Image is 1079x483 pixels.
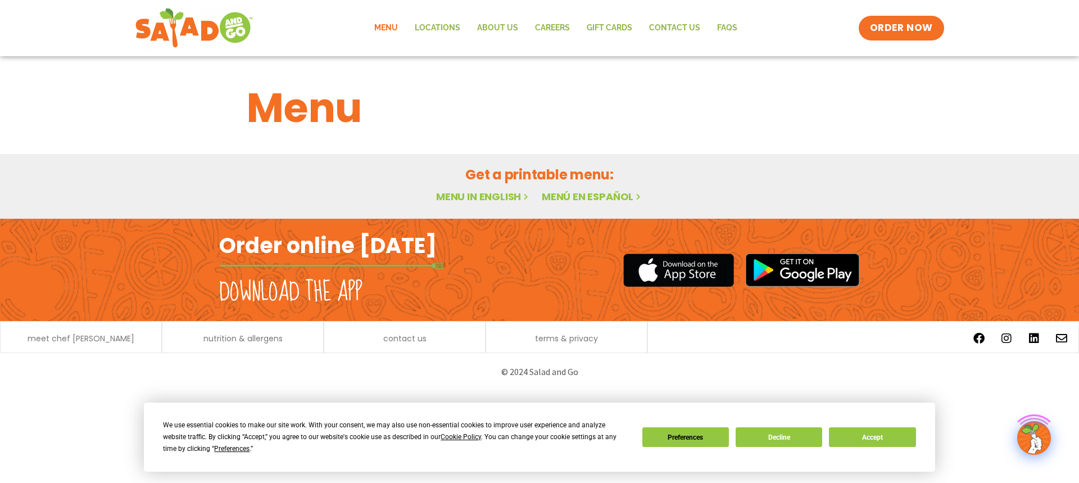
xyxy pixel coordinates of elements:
a: FAQs [709,15,746,41]
img: appstore [623,252,734,288]
div: Cookie Consent Prompt [144,403,935,472]
span: ORDER NOW [870,21,933,35]
h2: Order online [DATE] [219,232,437,259]
span: Preferences [214,445,250,453]
h1: Menu [247,78,832,138]
img: google_play [745,253,860,287]
a: meet chef [PERSON_NAME] [28,335,134,342]
a: contact us [383,335,427,342]
a: ORDER NOW [859,16,944,40]
p: © 2024 Salad and Go [225,364,854,380]
button: Decline [736,427,822,447]
a: About Us [469,15,527,41]
a: Careers [527,15,578,41]
a: Menú en español [542,189,643,204]
a: Menu in English [436,189,531,204]
img: new-SAG-logo-768×292 [135,6,253,51]
button: Accept [829,427,915,447]
h2: Get a printable menu: [247,165,832,184]
h2: Download the app [219,277,362,308]
a: terms & privacy [535,335,598,342]
a: Locations [406,15,469,41]
a: nutrition & allergens [203,335,283,342]
button: Preferences [642,427,729,447]
a: Contact Us [641,15,709,41]
a: Menu [366,15,406,41]
a: GIFT CARDS [578,15,641,41]
nav: Menu [366,15,746,41]
img: fork [219,263,444,269]
div: We use essential cookies to make our site work. With your consent, we may also use non-essential ... [163,419,628,455]
span: Cookie Policy [441,433,481,441]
